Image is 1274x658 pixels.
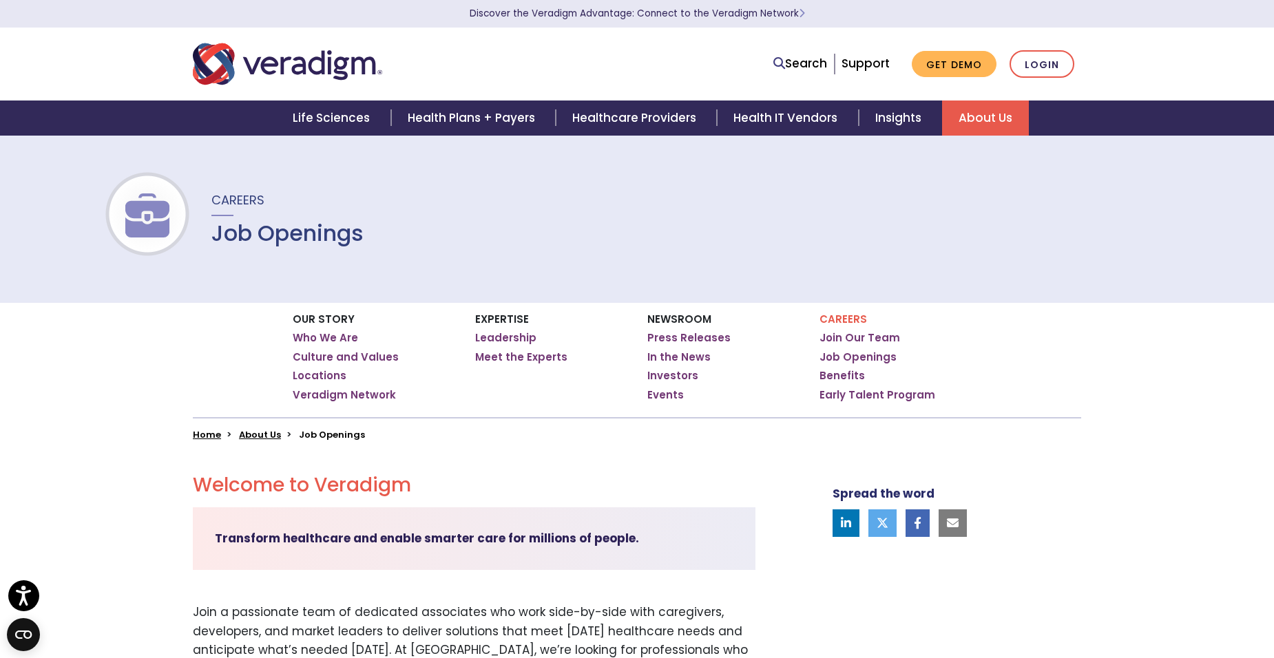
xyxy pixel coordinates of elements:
[833,485,934,502] strong: Spread the word
[842,55,890,72] a: Support
[193,428,221,441] a: Home
[239,428,281,441] a: About Us
[647,350,711,364] a: In the News
[193,474,755,497] h2: Welcome to Veradigm
[556,100,717,136] a: Healthcare Providers
[293,369,346,383] a: Locations
[819,331,900,345] a: Join Our Team
[193,41,382,87] img: Veradigm logo
[647,331,731,345] a: Press Releases
[7,618,40,651] button: Open CMP widget
[475,331,536,345] a: Leadership
[819,369,865,383] a: Benefits
[215,530,639,546] strong: Transform healthcare and enable smarter care for millions of people.
[859,100,942,136] a: Insights
[293,350,399,364] a: Culture and Values
[647,369,698,383] a: Investors
[717,100,858,136] a: Health IT Vendors
[647,388,684,402] a: Events
[293,331,358,345] a: Who We Are
[1010,50,1074,78] a: Login
[211,191,264,209] span: Careers
[276,100,390,136] a: Life Sciences
[391,100,556,136] a: Health Plans + Payers
[819,350,897,364] a: Job Openings
[819,388,935,402] a: Early Talent Program
[470,7,805,20] a: Discover the Veradigm Advantage: Connect to the Veradigm NetworkLearn More
[799,7,805,20] span: Learn More
[475,350,567,364] a: Meet the Experts
[211,220,364,246] h1: Job Openings
[912,51,996,78] a: Get Demo
[293,388,396,402] a: Veradigm Network
[942,100,1029,136] a: About Us
[773,54,827,73] a: Search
